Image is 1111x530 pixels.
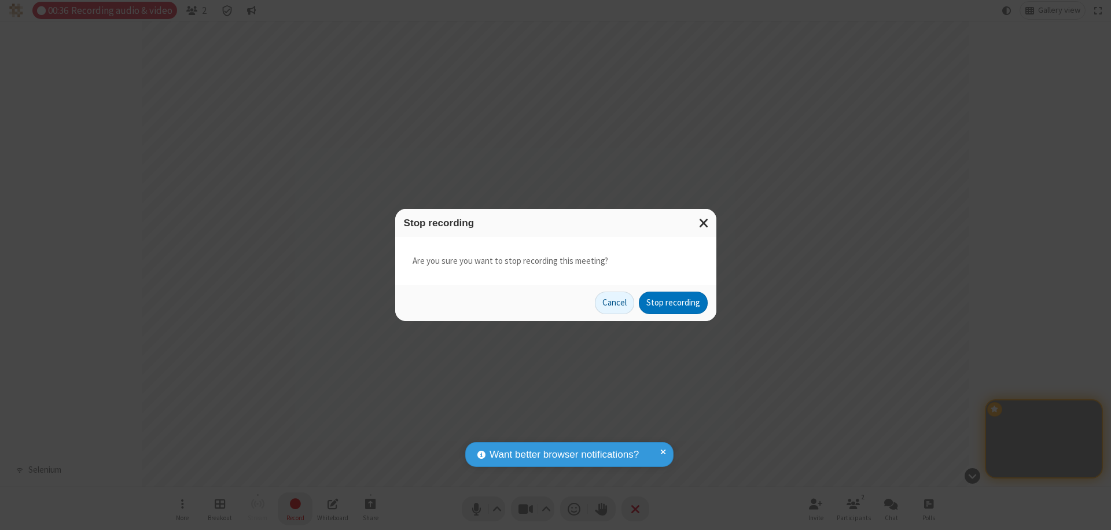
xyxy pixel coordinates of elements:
[404,218,708,229] h3: Stop recording
[692,209,716,237] button: Close modal
[490,447,639,462] span: Want better browser notifications?
[395,237,716,285] div: Are you sure you want to stop recording this meeting?
[595,292,634,315] button: Cancel
[639,292,708,315] button: Stop recording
